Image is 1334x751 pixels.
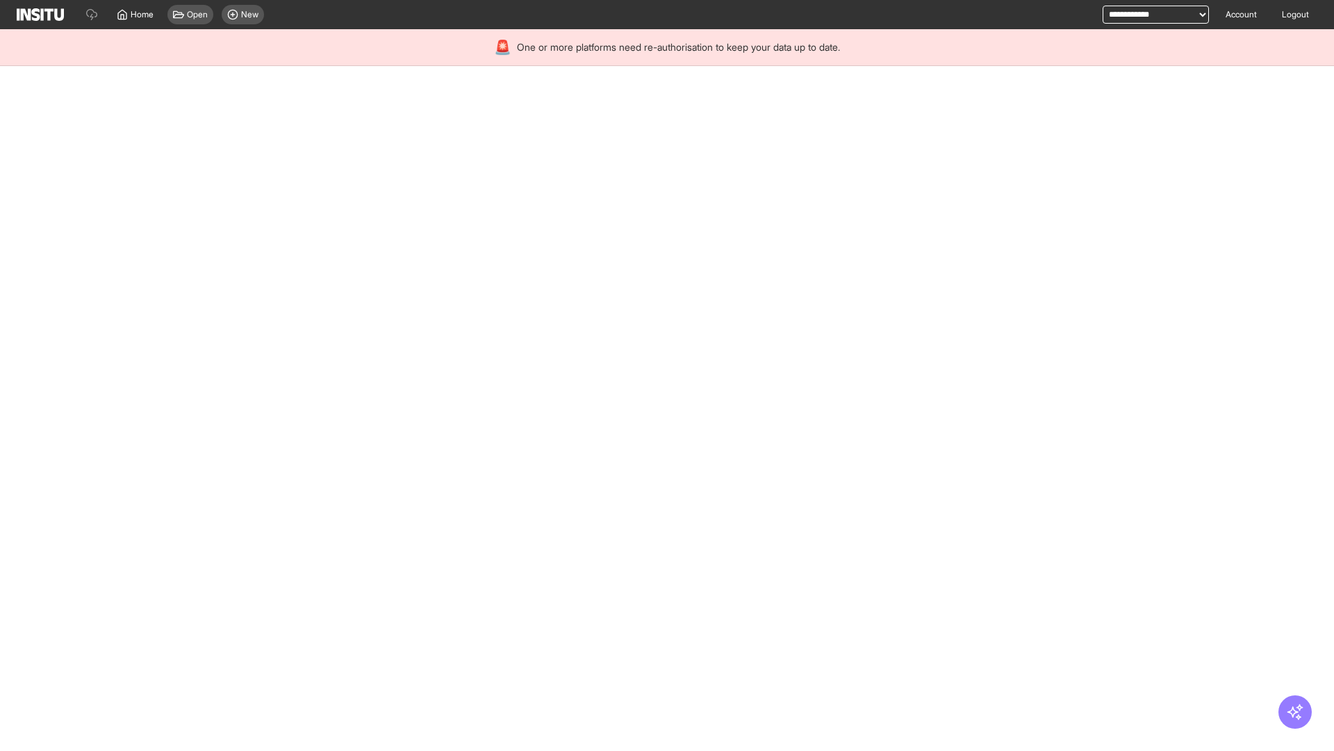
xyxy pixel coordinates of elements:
[517,40,840,54] span: One or more platforms need re-authorisation to keep your data up to date.
[17,8,64,21] img: Logo
[131,9,154,20] span: Home
[187,9,208,20] span: Open
[494,38,511,57] div: 🚨
[241,9,258,20] span: New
